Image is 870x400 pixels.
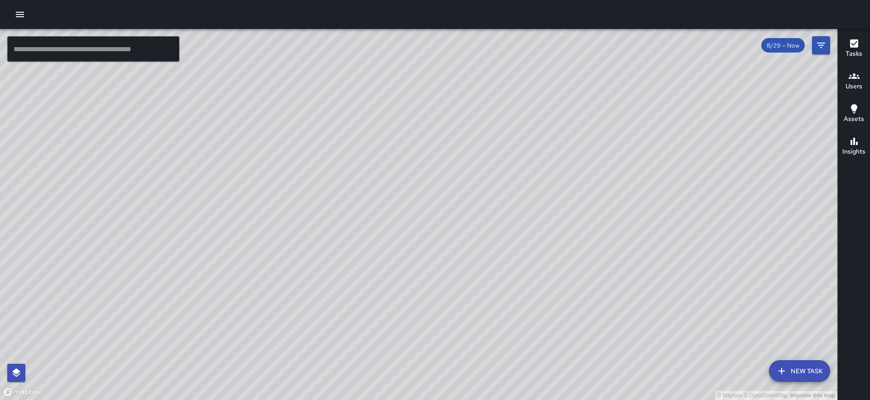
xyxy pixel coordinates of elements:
span: 8/29 — Now [761,42,805,49]
button: Tasks [838,33,870,65]
button: Filters [812,36,830,54]
button: New Task [769,360,830,382]
button: Insights [838,130,870,163]
button: Users [838,65,870,98]
h6: Users [846,82,862,92]
h6: Tasks [846,49,862,59]
button: Assets [838,98,870,130]
h6: Insights [842,147,865,157]
h6: Assets [844,114,864,124]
